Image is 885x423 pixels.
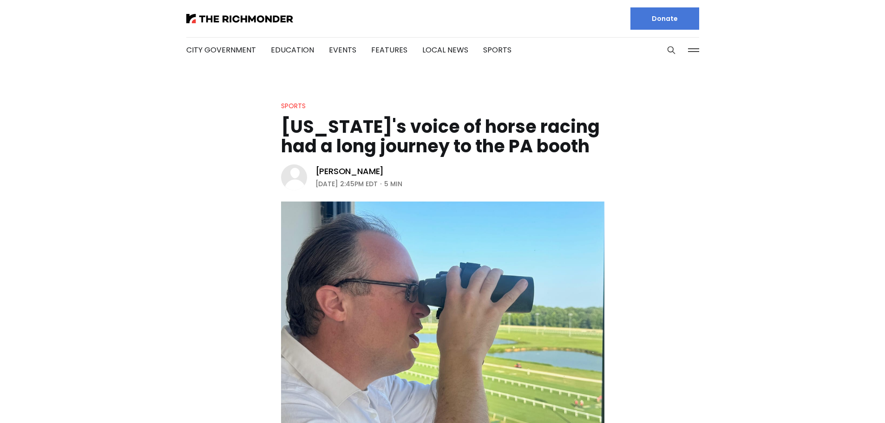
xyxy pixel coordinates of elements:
a: Features [371,45,407,55]
h1: [US_STATE]'s voice of horse racing had a long journey to the PA booth [281,117,604,156]
span: 5 min [384,178,402,189]
a: City Government [186,45,256,55]
a: Sports [281,101,306,111]
img: The Richmonder [186,14,293,23]
a: Education [271,45,314,55]
button: Search this site [664,43,678,57]
a: [PERSON_NAME] [315,166,384,177]
a: Local News [422,45,468,55]
a: Donate [630,7,699,30]
iframe: portal-trigger [806,377,885,423]
a: Sports [483,45,511,55]
a: Events [329,45,356,55]
time: [DATE] 2:45PM EDT [315,178,378,189]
